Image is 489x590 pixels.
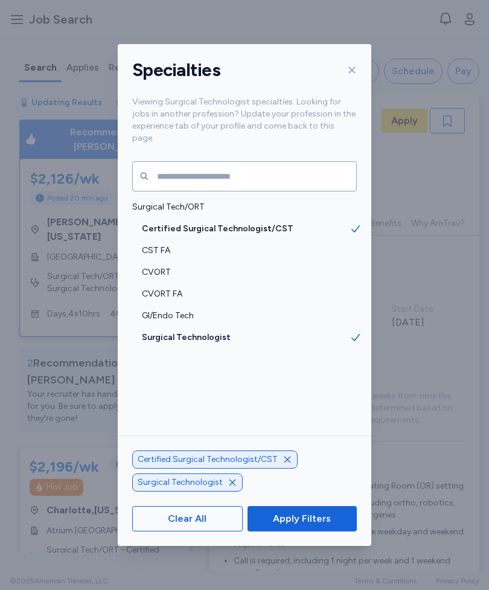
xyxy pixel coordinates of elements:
[138,454,278,466] span: Certified Surgical Technologist/CST
[132,59,220,82] h1: Specialties
[142,332,350,344] span: Surgical Technologist
[118,96,371,159] div: Viewing Surgical Technologist specialties. Looking for jobs in another profession? Update your pr...
[273,511,331,526] span: Apply Filters
[142,223,350,235] span: Certified Surgical Technologist/CST
[138,476,223,489] span: Surgical Technologist
[142,310,350,322] span: GI/Endo Tech
[132,506,243,531] button: Clear All
[168,511,206,526] span: Clear All
[142,288,350,300] span: CVORT FA
[248,506,357,531] button: Apply Filters
[132,201,350,213] span: Surgical Tech/ORT
[142,266,350,278] span: CVORT
[142,245,350,257] span: CST FA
